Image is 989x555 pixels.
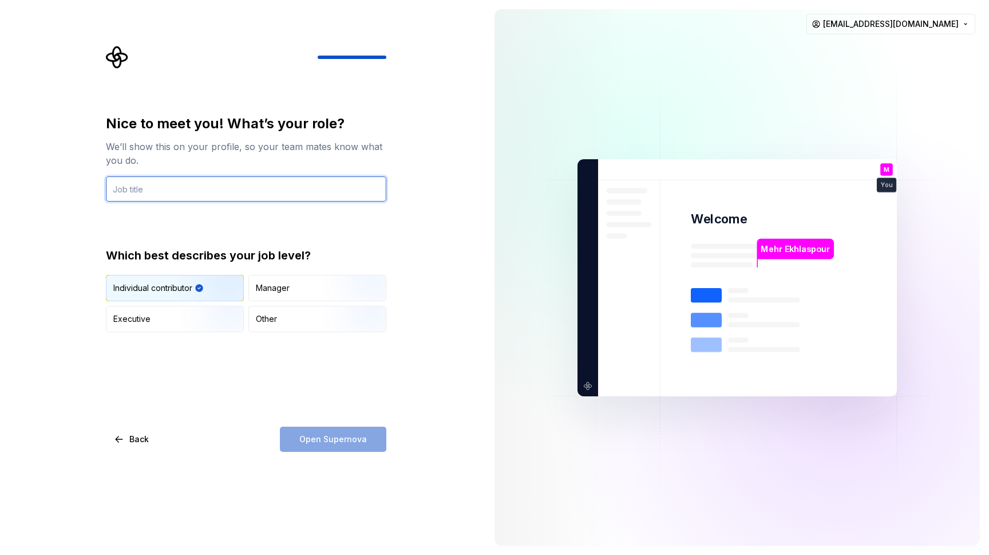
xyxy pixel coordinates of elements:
p: M [884,166,889,172]
div: Manager [256,282,290,294]
div: We’ll show this on your profile, so your team mates know what you do. [106,140,386,167]
svg: Supernova Logo [106,46,129,69]
span: Back [129,434,149,445]
p: Mehr Ekhlaspour [761,242,830,255]
p: Welcome [691,211,747,227]
button: Back [106,427,159,452]
p: You [881,182,892,188]
span: [EMAIL_ADDRESS][DOMAIN_NAME] [823,18,959,30]
div: Nice to meet you! What’s your role? [106,115,386,133]
button: [EMAIL_ADDRESS][DOMAIN_NAME] [806,14,975,34]
input: Job title [106,176,386,202]
div: Which best describes your job level? [106,247,386,263]
div: Individual contributor [113,282,192,294]
div: Other [256,313,277,325]
div: Executive [113,313,151,325]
